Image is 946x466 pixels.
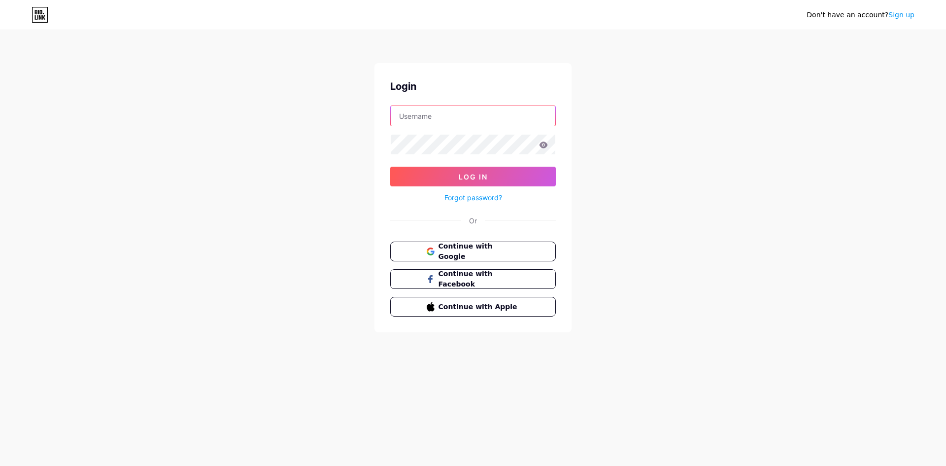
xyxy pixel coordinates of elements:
a: Sign up [888,11,914,19]
div: Login [390,79,556,94]
div: Don't have an account? [807,10,914,20]
input: Username [391,106,555,126]
button: Continue with Facebook [390,269,556,289]
span: Continue with Facebook [439,269,520,289]
button: Log In [390,167,556,186]
span: Continue with Apple [439,302,520,312]
span: Log In [459,173,488,181]
button: Continue with Google [390,242,556,261]
div: Or [469,215,477,226]
a: Forgot password? [444,192,502,203]
button: Continue with Apple [390,297,556,317]
span: Continue with Google [439,241,520,262]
